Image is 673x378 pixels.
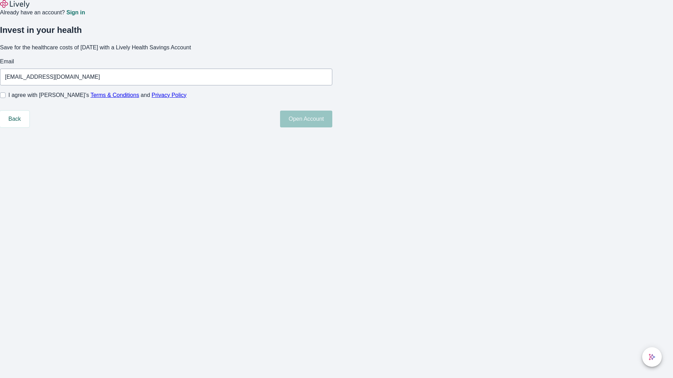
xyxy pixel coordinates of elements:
a: Privacy Policy [152,92,187,98]
a: Sign in [66,10,85,15]
span: I agree with [PERSON_NAME]’s and [8,91,186,99]
a: Terms & Conditions [90,92,139,98]
svg: Lively AI Assistant [648,353,655,360]
button: chat [642,347,662,367]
